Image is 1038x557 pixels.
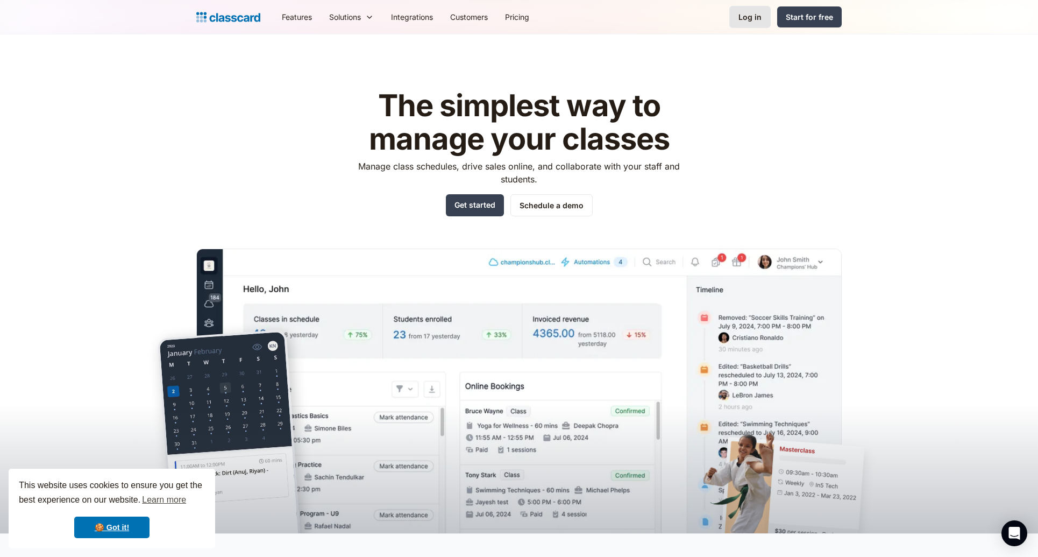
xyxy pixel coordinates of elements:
p: Manage class schedules, drive sales online, and collaborate with your staff and students. [349,160,690,186]
a: Features [273,5,321,29]
div: Open Intercom Messenger [1001,520,1027,546]
a: Integrations [382,5,442,29]
a: dismiss cookie message [74,517,150,538]
div: Log in [738,11,762,23]
a: Pricing [496,5,538,29]
a: Customers [442,5,496,29]
a: Start for free [777,6,842,27]
div: Solutions [329,11,361,23]
div: cookieconsent [9,469,215,548]
div: Start for free [786,11,833,23]
a: learn more about cookies [140,492,188,508]
a: home [196,10,260,25]
a: Schedule a demo [510,194,593,216]
a: Log in [729,6,771,28]
a: Get started [446,194,504,216]
span: This website uses cookies to ensure you get the best experience on our website. [19,479,205,508]
div: Solutions [321,5,382,29]
h1: The simplest way to manage your classes [349,89,690,156]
